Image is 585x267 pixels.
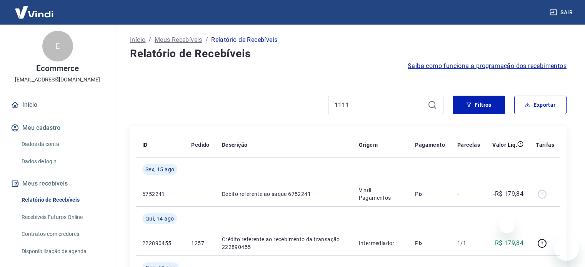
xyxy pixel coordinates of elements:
a: Início [130,35,145,45]
p: Parcelas [457,141,480,149]
span: Sex, 15 ago [145,166,174,173]
p: [EMAIL_ADDRESS][DOMAIN_NAME] [15,76,100,84]
input: Busque pelo número do pedido [335,99,425,111]
p: Tarifas [536,141,554,149]
p: Débito referente ao saque 6752241 [222,190,347,198]
p: / [205,35,208,45]
p: R$ 179,84 [495,239,524,248]
a: Início [9,96,106,113]
p: / [148,35,151,45]
a: Meus Recebíveis [155,35,202,45]
a: Contratos com credores [18,226,106,242]
button: Sair [548,5,576,20]
a: Dados da conta [18,136,106,152]
a: Saiba como funciona a programação dos recebimentos [408,61,567,71]
h4: Relatório de Recebíveis [130,46,567,61]
p: Vindi Pagamentos [359,186,403,202]
img: Vindi [9,0,59,24]
p: Valor Líq. [492,141,517,149]
p: ID [142,141,148,149]
a: Dados de login [18,154,106,169]
p: - [457,190,480,198]
p: -R$ 179,84 [493,189,523,199]
div: E [42,31,73,61]
button: Meus recebíveis [9,175,106,192]
p: Pedido [191,141,209,149]
p: Pix [415,239,445,247]
span: Qui, 14 ago [145,215,174,222]
p: Pagamento [415,141,445,149]
p: Origem [359,141,378,149]
p: 6752241 [142,190,179,198]
button: Filtros [453,96,505,114]
p: Intermediador [359,239,403,247]
iframe: Botão para abrir a janela de mensagens [554,236,579,261]
iframe: Fechar mensagem [499,218,515,233]
a: Recebíveis Futuros Online [18,209,106,225]
a: Relatório de Recebíveis [18,192,106,208]
p: 1257 [191,239,209,247]
p: Crédito referente ao recebimento da transação 222890455 [222,235,347,251]
p: Relatório de Recebíveis [211,35,277,45]
p: 222890455 [142,239,179,247]
button: Exportar [514,96,567,114]
p: 1/1 [457,239,480,247]
button: Meu cadastro [9,119,106,136]
p: Ecommerce [36,65,79,73]
a: Disponibilização de agenda [18,244,106,259]
p: Pix [415,190,445,198]
p: Descrição [222,141,248,149]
